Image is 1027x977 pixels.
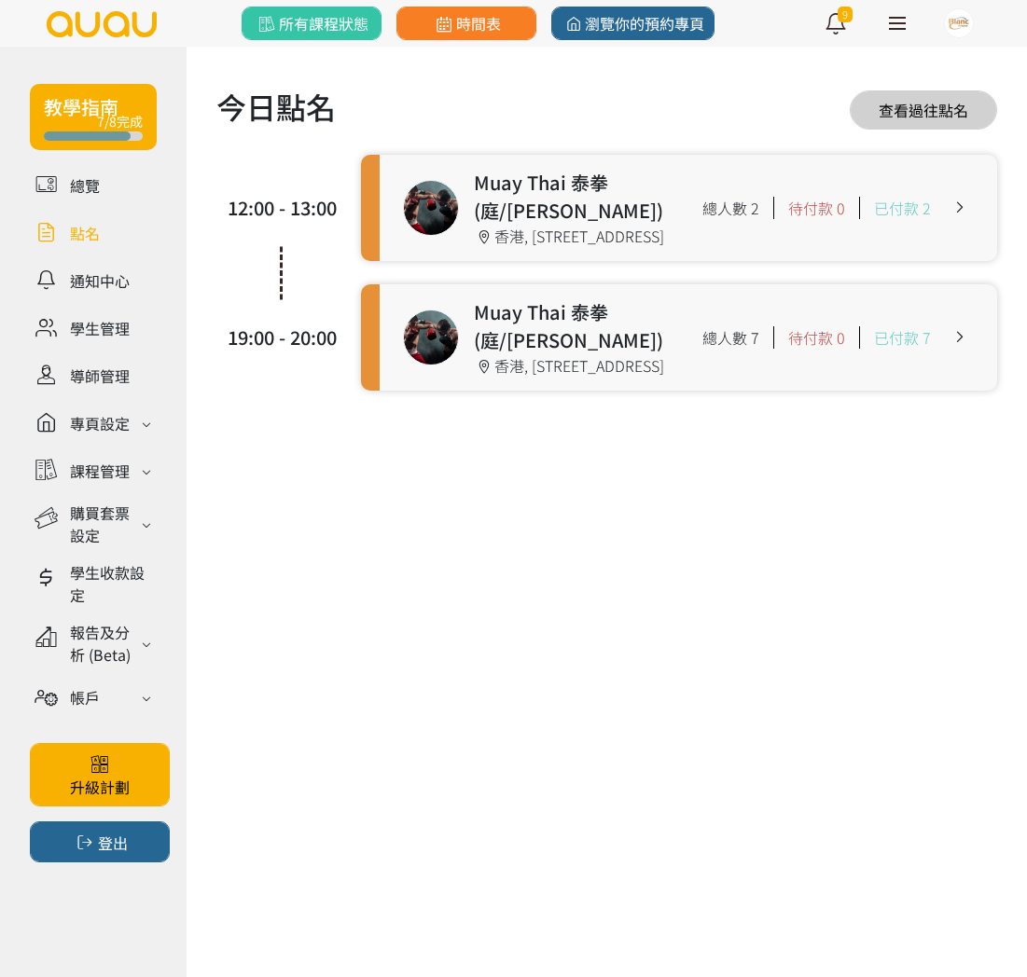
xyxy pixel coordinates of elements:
[216,84,336,129] h1: 今日點名
[70,686,100,709] div: 帳戶
[242,7,382,40] a: 所有課程狀態
[432,12,500,34] span: 時間表
[70,412,130,434] div: 專頁設定
[396,7,536,40] a: 時間表
[838,7,853,22] span: 9
[70,460,130,482] div: 課程管理
[45,11,159,37] img: logo.svg
[226,194,338,222] div: 12:00 - 13:00
[70,502,136,546] div: 購買套票設定
[551,7,715,40] a: 瀏覽你的預約專頁
[255,12,368,34] span: 所有課程狀態
[226,323,338,351] div: 19:00 - 20:00
[562,12,704,34] span: 瀏覽你的預約專頁
[850,90,997,130] a: 查看過往點名
[70,621,136,666] div: 報告及分析 (Beta)
[30,743,170,806] a: 升級計劃
[30,821,170,862] button: 登出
